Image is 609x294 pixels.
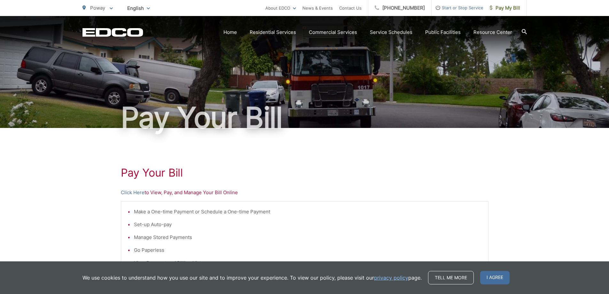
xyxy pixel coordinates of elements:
[121,166,488,179] h1: Pay Your Bill
[374,274,408,282] a: privacy policy
[473,28,512,36] a: Resource Center
[82,28,143,37] a: EDCD logo. Return to the homepage.
[265,4,296,12] a: About EDCO
[121,189,144,196] a: Click Here
[425,28,461,36] a: Public Facilities
[428,271,474,284] a: Tell me more
[90,5,105,11] span: Poway
[134,208,482,216] li: Make a One-time Payment or Schedule a One-time Payment
[82,102,527,134] h1: Pay Your Bill
[309,28,357,36] a: Commercial Services
[134,234,482,241] li: Manage Stored Payments
[122,3,155,14] span: English
[134,259,482,267] li: View Payment and Billing History
[121,189,488,196] p: to View, Pay, and Manage Your Bill Online
[370,28,412,36] a: Service Schedules
[82,274,422,282] p: We use cookies to understand how you use our site and to improve your experience. To view our pol...
[250,28,296,36] a: Residential Services
[339,4,362,12] a: Contact Us
[490,4,520,12] span: Pay My Bill
[134,221,482,228] li: Set-up Auto-pay
[134,246,482,254] li: Go Paperless
[480,271,510,284] span: I agree
[223,28,237,36] a: Home
[302,4,333,12] a: News & Events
